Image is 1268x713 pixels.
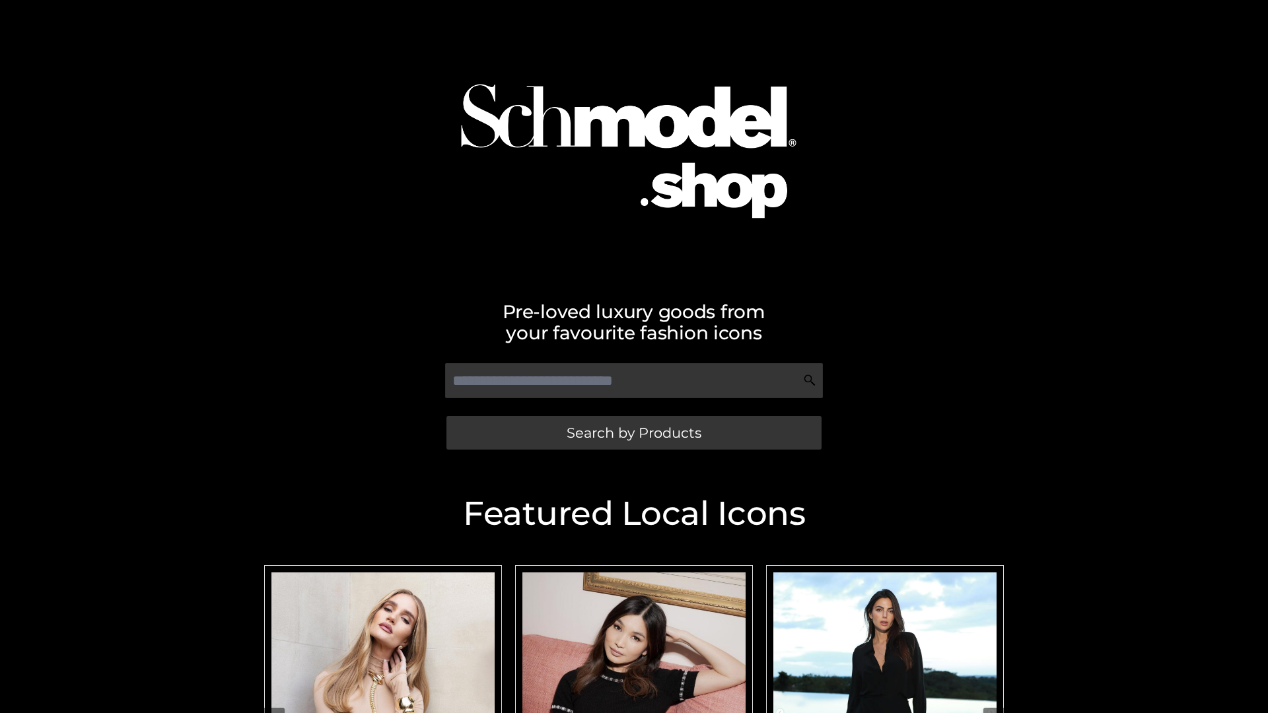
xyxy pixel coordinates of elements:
h2: Pre-loved luxury goods from your favourite fashion icons [258,301,1010,343]
a: Search by Products [446,416,822,450]
img: Search Icon [803,374,816,387]
h2: Featured Local Icons​ [258,497,1010,530]
span: Search by Products [567,426,701,440]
